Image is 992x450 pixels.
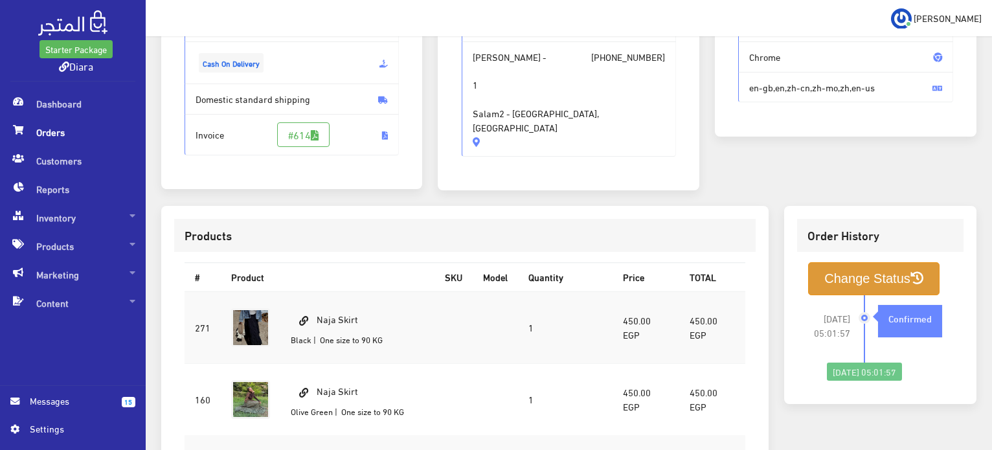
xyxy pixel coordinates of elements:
td: 1 [518,291,613,364]
iframe: Drift Widget Chat Controller [927,361,976,411]
a: ... [PERSON_NAME] [891,8,982,28]
span: [PHONE_NUMBER] [591,50,665,64]
td: 160 [185,364,221,436]
a: 15 Messages [10,394,135,422]
span: [PERSON_NAME] [914,10,982,26]
td: 271 [185,291,221,364]
td: Naja Skirt [280,364,434,436]
span: Marketing [10,260,135,289]
small: Olive Green [291,403,333,419]
span: Chrome [738,41,953,73]
span: Settings [30,422,124,436]
small: Black [291,332,311,347]
small: | One size to 90 KG [313,332,383,347]
img: . [38,10,107,36]
td: 1 [518,364,613,436]
a: Diara [59,56,93,75]
td: 450.00 EGP [613,291,679,364]
img: ... [891,8,912,29]
span: en-gb,en,zh-cn,zh-mo,zh,en-us [738,72,953,103]
span: Inventory [10,203,135,232]
a: Starter Package [39,40,113,58]
td: 450.00 EGP [679,364,745,436]
a: #614 [277,122,330,147]
span: Content [10,289,135,317]
span: Messages [30,394,111,408]
span: Domestic standard shipping [185,84,400,115]
span: Cash On Delivery [199,53,264,73]
td: 450.00 EGP [679,291,745,364]
td: 450.00 EGP [613,364,679,436]
h3: Order History [807,229,953,242]
a: Settings [10,422,135,442]
span: Customers [10,146,135,175]
span: [DATE] 05:01:57 [807,311,850,340]
span: Invoice [185,114,400,155]
strong: Confirmed [888,311,932,325]
span: 15 [122,397,135,407]
th: TOTAL [679,264,745,291]
span: [PERSON_NAME] - [462,41,677,157]
th: Product [221,264,434,291]
small: | One size to 90 KG [335,403,404,419]
span: Products [10,232,135,260]
th: SKU [434,264,473,291]
th: # [185,264,221,291]
th: Price [613,264,679,291]
div: [DATE] 05:01:57 [827,363,902,381]
h3: Products [185,229,745,242]
td: Naja Skirt [280,291,434,364]
span: Reports [10,175,135,203]
span: 1 Salam2 - [GEOGRAPHIC_DATA], [GEOGRAPHIC_DATA] [473,64,666,135]
button: Change Status [808,262,940,295]
th: Model [473,264,518,291]
span: Dashboard [10,89,135,118]
span: Orders [10,118,135,146]
th: Quantity [518,264,613,291]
